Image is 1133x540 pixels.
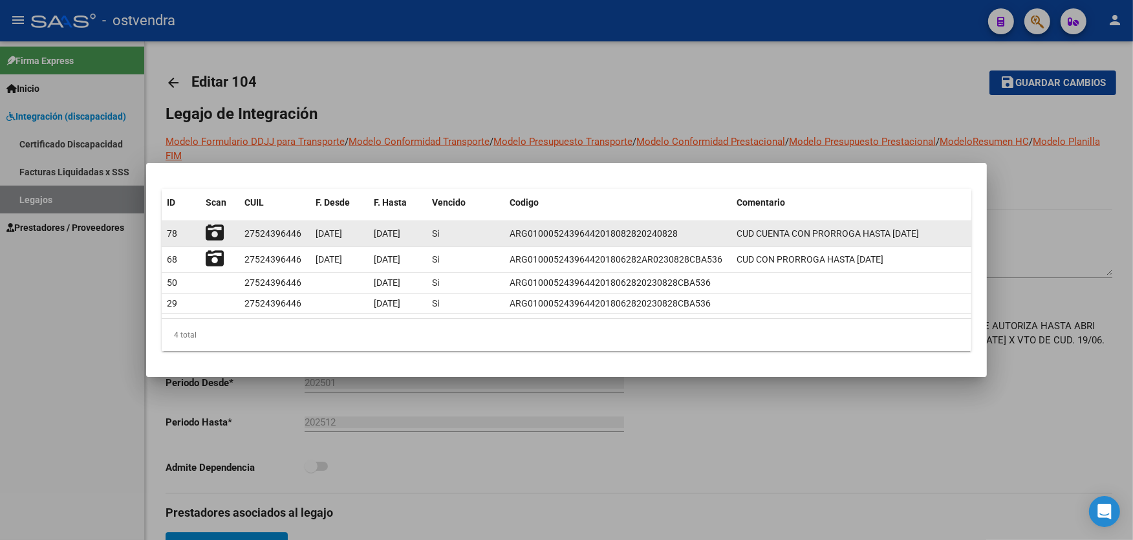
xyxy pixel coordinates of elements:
[374,254,400,265] span: [DATE]
[510,254,722,265] span: ARG0100052439644201806282AR0230828CBA536
[374,298,400,308] span: [DATE]
[162,189,200,217] datatable-header-cell: ID
[369,189,427,217] datatable-header-cell: F. Hasta
[510,228,678,239] span: ARG01000524396442018082820240828
[167,298,177,308] span: 29
[374,277,400,288] span: [DATE]
[316,197,350,208] span: F. Desde
[504,189,731,217] datatable-header-cell: Codigo
[432,197,466,208] span: Vencido
[432,254,439,265] span: Si
[432,228,439,239] span: Si
[244,252,301,267] div: 27524396446
[737,254,883,265] span: CUD CON PRORROGA HASTA 28/08/2025
[510,277,711,288] span: ARG01000524396442018062820230828CBA536
[510,197,539,208] span: Codigo
[432,298,439,308] span: Si
[316,254,342,265] span: [DATE]
[244,197,264,208] span: CUIL
[737,228,919,239] span: CUD CUENTA CON PRORROGA HASTA 28/08/2025
[167,197,175,208] span: ID
[374,197,407,208] span: F. Hasta
[162,319,971,351] div: 4 total
[316,228,342,239] span: [DATE]
[200,189,239,217] datatable-header-cell: Scan
[1089,496,1120,527] div: Open Intercom Messenger
[510,298,711,308] span: ARG01000524396442018062820230828CBA536
[167,228,177,239] span: 78
[239,189,310,217] datatable-header-cell: CUIL
[244,275,301,290] div: 27524396446
[310,189,369,217] datatable-header-cell: F. Desde
[167,254,177,265] span: 68
[244,296,301,311] div: 27524396446
[737,197,785,208] span: Comentario
[374,228,400,239] span: [DATE]
[432,277,439,288] span: Si
[427,189,504,217] datatable-header-cell: Vencido
[244,226,301,241] div: 27524396446
[731,189,971,217] datatable-header-cell: Comentario
[206,197,226,208] span: Scan
[167,277,177,288] span: 50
